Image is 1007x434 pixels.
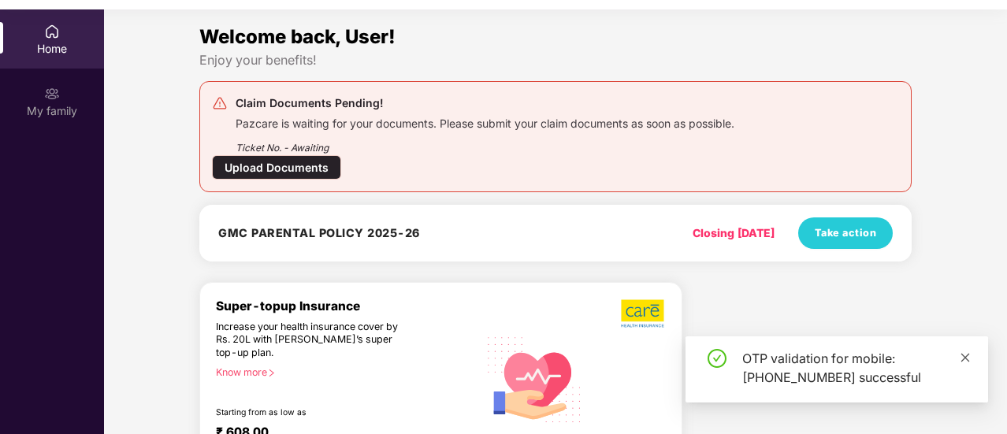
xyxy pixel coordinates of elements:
div: Upload Documents [212,155,341,180]
img: svg+xml;base64,PHN2ZyB4bWxucz0iaHR0cDovL3d3dy53My5vcmcvMjAwMC9zdmciIHdpZHRoPSIyNCIgaGVpZ2h0PSIyNC... [212,95,228,111]
div: Starting from as low as [216,407,411,418]
div: Increase your health insurance cover by Rs. 20L with [PERSON_NAME]’s super top-up plan. [216,321,411,360]
div: Super-topup Insurance [216,299,478,313]
span: Take action [815,225,877,241]
img: b5dec4f62d2307b9de63beb79f102df3.png [621,299,666,328]
span: Welcome back, User! [199,25,396,48]
img: svg+xml;base64,PHN2ZyBpZD0iSG9tZSIgeG1sbnM9Imh0dHA6Ly93d3cudzMub3JnLzIwMDAvc3ZnIiB3aWR0aD0iMjAiIG... [44,24,60,39]
div: Pazcare is waiting for your documents. Please submit your claim documents as soon as possible. [236,113,734,131]
div: Claim Documents Pending! [236,94,734,113]
div: Ticket No. - Awaiting [236,131,734,155]
div: OTP validation for mobile: [PHONE_NUMBER] successful [742,349,969,387]
span: right [267,369,276,377]
button: Take action [798,217,893,249]
h4: GMC PARENTAL POLICY 2025-26 [218,225,420,241]
span: check-circle [708,349,726,368]
img: svg+xml;base64,PHN2ZyB3aWR0aD0iMjAiIGhlaWdodD0iMjAiIHZpZXdCb3g9IjAgMCAyMCAyMCIgZmlsbD0ibm9uZSIgeG... [44,86,60,102]
div: Enjoy your benefits! [199,52,912,69]
div: Know more [216,366,469,377]
div: Closing [DATE] [693,224,775,242]
span: close [960,352,971,363]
